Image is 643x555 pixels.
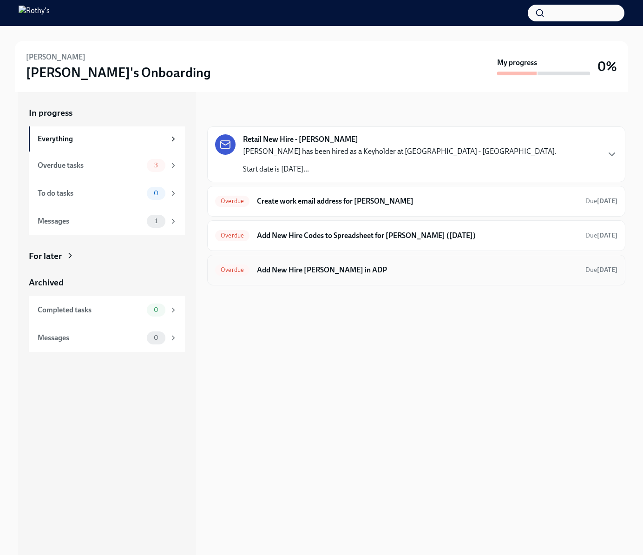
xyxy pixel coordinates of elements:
[597,266,617,274] strong: [DATE]
[148,334,164,341] span: 0
[149,162,164,169] span: 3
[597,231,617,239] strong: [DATE]
[215,263,617,277] a: OverdueAdd New Hire [PERSON_NAME] in ADPDue[DATE]
[257,265,578,275] h6: Add New Hire [PERSON_NAME] in ADP
[597,197,617,205] strong: [DATE]
[29,207,185,235] a: Messages1
[215,228,617,243] a: OverdueAdd New Hire Codes to Spreadsheet for [PERSON_NAME] ([DATE])Due[DATE]
[148,190,164,197] span: 0
[585,197,617,205] span: September 6th, 2025 09:00
[215,232,249,239] span: Overdue
[215,266,249,273] span: Overdue
[257,231,578,241] h6: Add New Hire Codes to Spreadsheet for [PERSON_NAME] ([DATE])
[497,58,537,68] strong: My progress
[29,179,185,207] a: To do tasks0
[19,6,50,20] img: Rothy's
[26,64,211,81] h3: [PERSON_NAME]'s Onboarding
[207,107,251,119] div: In progress
[585,265,617,274] span: September 11th, 2025 09:00
[215,194,617,209] a: OverdueCreate work email address for [PERSON_NAME]Due[DATE]
[29,126,185,152] a: Everything
[585,231,617,239] span: Due
[29,250,185,262] a: For later
[38,134,165,144] div: Everything
[148,306,164,313] span: 0
[585,197,617,205] span: Due
[585,231,617,240] span: September 18th, 2025 09:00
[243,134,358,145] strong: Retail New Hire - [PERSON_NAME]
[29,324,185,352] a: Messages0
[597,58,617,75] h3: 0%
[215,198,249,205] span: Overdue
[257,196,578,206] h6: Create work email address for [PERSON_NAME]
[243,146,557,157] p: [PERSON_NAME] has been hired as a Keyholder at [GEOGRAPHIC_DATA] - [GEOGRAPHIC_DATA].
[38,188,143,198] div: To do tasks
[29,152,185,179] a: Overdue tasks3
[149,218,163,225] span: 1
[38,305,143,315] div: Completed tasks
[243,164,557,174] p: Start date is [DATE]...
[29,296,185,324] a: Completed tasks0
[38,216,143,226] div: Messages
[38,333,143,343] div: Messages
[29,277,185,289] a: Archived
[38,160,143,171] div: Overdue tasks
[26,52,85,62] h6: [PERSON_NAME]
[29,107,185,119] a: In progress
[29,250,62,262] div: For later
[585,266,617,274] span: Due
